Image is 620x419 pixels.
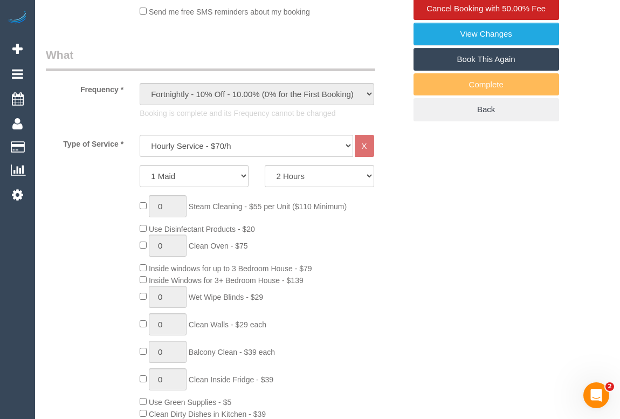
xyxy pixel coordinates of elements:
[414,48,559,71] a: Book This Again
[38,80,132,95] label: Frequency *
[189,375,273,384] span: Clean Inside Fridge - $39
[189,348,275,356] span: Balcony Clean - $39 each
[605,382,614,391] span: 2
[149,398,231,407] span: Use Green Supplies - $5
[414,98,559,121] a: Back
[149,264,312,273] span: Inside windows for up to 3 Bedroom House - $79
[46,47,375,71] legend: What
[189,242,248,250] span: Clean Oven - $75
[149,225,255,233] span: Use Disinfectant Products - $20
[189,293,263,301] span: Wet Wipe Blinds - $29
[149,276,304,285] span: Inside Windows for 3+ Bedroom House - $139
[38,135,132,149] label: Type of Service *
[140,108,374,119] p: Booking is complete and its Frequency cannot be changed
[426,4,546,13] span: Cancel Booking with 50.00% Fee
[149,410,266,418] span: Clean Dirty Dishes in Kitchen - $39
[189,320,266,329] span: Clean Walls - $29 each
[583,382,609,408] iframe: Intercom live chat
[149,8,310,16] span: Send me free SMS reminders about my booking
[189,202,347,211] span: Steam Cleaning - $55 per Unit ($110 Minimum)
[414,23,559,45] a: View Changes
[6,11,28,26] img: Automaid Logo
